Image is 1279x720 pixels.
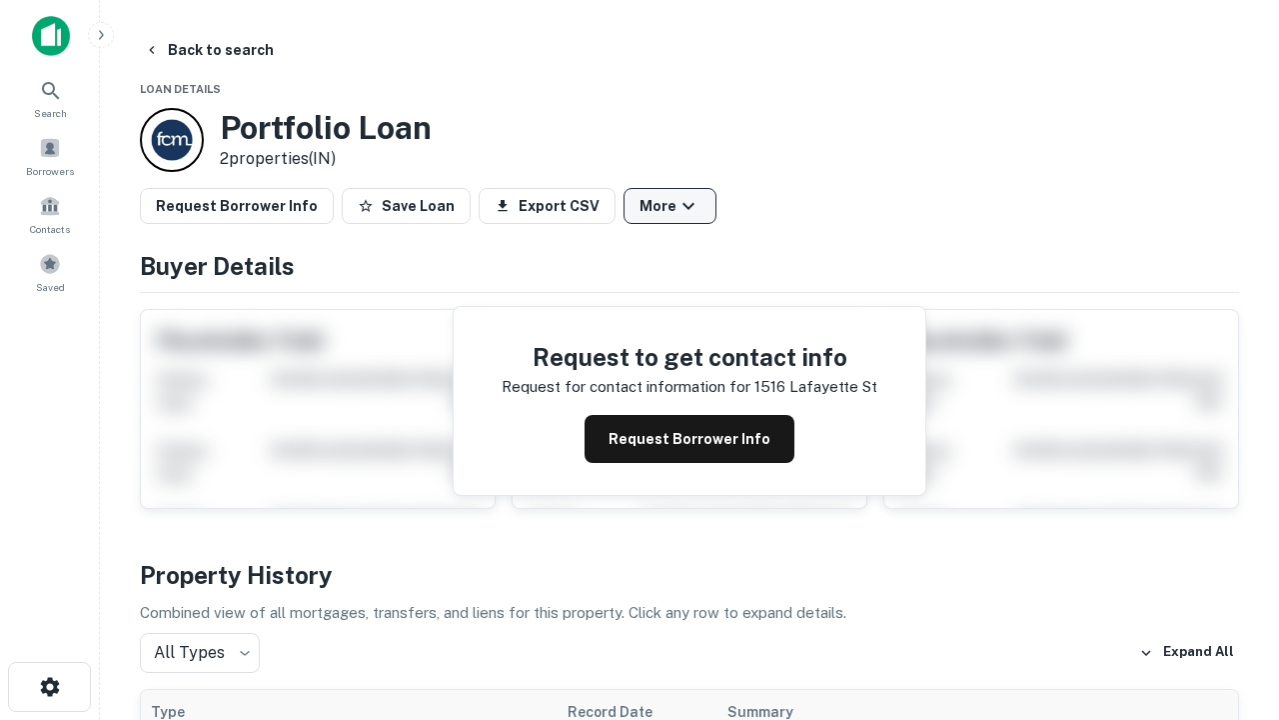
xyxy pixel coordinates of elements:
a: Borrowers [6,129,94,183]
p: 1516 lafayette st [754,375,877,399]
button: Save Loan [342,188,471,224]
span: Saved [36,279,65,295]
span: Search [34,105,67,121]
h3: Portfolio Loan [220,109,432,147]
span: Borrowers [26,163,74,179]
a: Search [6,71,94,125]
span: Loan Details [140,83,221,95]
button: Request Borrower Info [140,188,334,224]
button: Export CSV [479,188,616,224]
span: Contacts [30,221,70,237]
a: Contacts [6,187,94,241]
p: Request for contact information for [502,375,750,399]
iframe: Chat Widget [1179,560,1279,656]
h4: Buyer Details [140,248,1239,284]
p: Combined view of all mortgages, transfers, and liens for this property. Click any row to expand d... [140,601,1239,625]
button: Back to search [136,32,282,68]
button: Request Borrower Info [585,415,794,463]
button: Expand All [1134,638,1239,668]
div: All Types [140,633,260,673]
p: 2 properties (IN) [220,147,432,171]
h4: Property History [140,557,1239,593]
button: More [624,188,716,224]
img: capitalize-icon.png [32,16,70,56]
h4: Request to get contact info [502,339,877,375]
a: Saved [6,245,94,299]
